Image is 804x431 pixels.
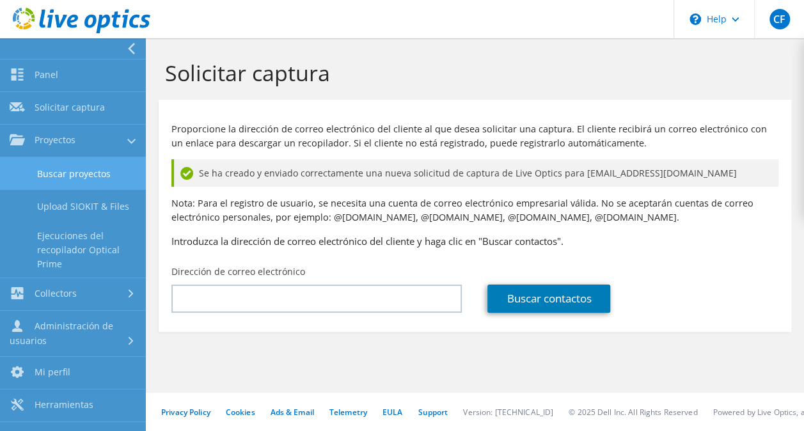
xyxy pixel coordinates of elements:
[569,407,697,418] li: © 2025 Dell Inc. All Rights Reserved
[329,407,367,418] a: Telemetry
[487,285,610,313] a: Buscar contactos
[199,166,737,180] span: Se ha creado y enviado correctamente una nueva solicitud de captura de Live Optics para [EMAIL_AD...
[165,59,778,86] h1: Solicitar captura
[690,13,701,25] svg: \n
[418,407,448,418] a: Support
[161,407,210,418] a: Privacy Policy
[171,234,778,248] h3: Introduzca la dirección de correo electrónico del cliente y haga clic en "Buscar contactos".
[382,407,402,418] a: EULA
[171,196,778,224] p: Nota: Para el registro de usuario, se necesita una cuenta de correo electrónico empresarial válid...
[226,407,255,418] a: Cookies
[463,407,553,418] li: Version: [TECHNICAL_ID]
[171,265,305,278] label: Dirección de correo electrónico
[769,9,790,29] span: CF
[271,407,314,418] a: Ads & Email
[171,122,778,150] p: Proporcione la dirección de correo electrónico del cliente al que desea solicitar una captura. El...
